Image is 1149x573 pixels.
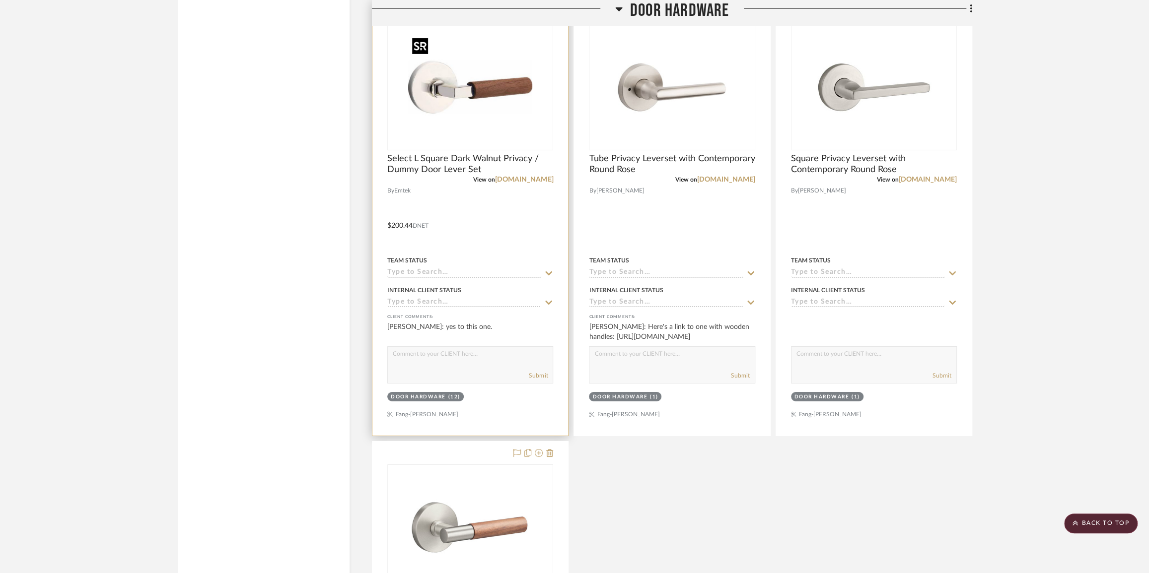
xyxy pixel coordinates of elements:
div: (12) [448,393,460,401]
span: View on [877,177,899,183]
div: [PERSON_NAME]: Here's a link to one with wooden handles: [URL][DOMAIN_NAME] [589,322,755,342]
div: 0 [388,25,553,150]
span: Tube Privacy Leverset with Contemporary Round Rose [589,153,755,175]
scroll-to-top-button: BACK TO TOP [1064,513,1138,533]
a: [DOMAIN_NAME] [697,176,755,183]
span: Emtek [394,186,411,195]
div: (1) [650,393,658,401]
div: Team Status [387,256,427,265]
img: Tube Privacy Leverset with Contemporary Round Rose [610,25,734,149]
input: Type to Search… [589,298,743,308]
div: Door Hardware [592,393,647,401]
span: By [791,186,798,195]
input: Type to Search… [387,268,541,278]
input: Type to Search… [589,268,743,278]
div: Internal Client Status [791,286,865,295]
img: Square Privacy Leverset with Contemporary Round Rose [812,25,936,149]
a: [DOMAIN_NAME] [899,176,957,183]
div: Team Status [589,256,629,265]
div: [PERSON_NAME]: yes to this one. [387,322,553,342]
button: Submit [933,371,951,380]
a: [DOMAIN_NAME] [495,176,553,183]
div: (1) [852,393,860,401]
img: Select L Square Dark Walnut Privacy / Dummy Door Lever Set [408,25,532,149]
div: Door Hardware [794,393,850,401]
button: Submit [731,371,750,380]
div: Internal Client Status [589,286,663,295]
span: By [589,186,596,195]
input: Type to Search… [387,298,541,308]
input: Type to Search… [791,268,945,278]
span: Square Privacy Leverset with Contemporary Round Rose [791,153,957,175]
div: Team Status [791,256,831,265]
span: [PERSON_NAME] [798,186,846,195]
div: Door Hardware [391,393,446,401]
input: Type to Search… [791,298,945,308]
span: View on [675,177,697,183]
span: View on [473,177,495,183]
button: Submit [529,371,548,380]
span: Select L Square Dark Walnut Privacy / Dummy Door Lever Set [387,153,553,175]
div: Internal Client Status [387,286,461,295]
span: By [387,186,394,195]
span: [PERSON_NAME] [596,186,644,195]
